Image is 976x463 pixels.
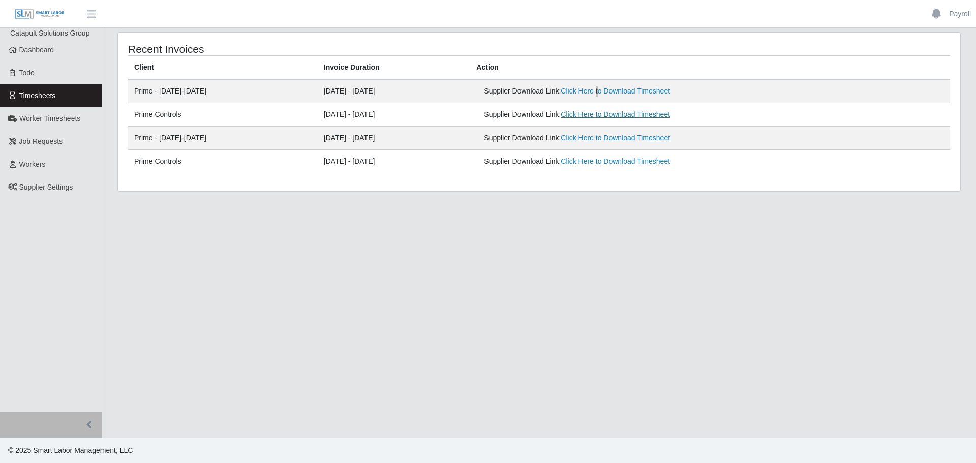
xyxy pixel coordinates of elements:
span: Timesheets [19,91,56,100]
a: Click Here to Download Timesheet [561,87,670,95]
div: Supplier Download Link: [484,86,780,97]
h4: Recent Invoices [128,43,462,55]
td: Prime - [DATE]-[DATE] [128,127,318,150]
th: Client [128,56,318,80]
td: Prime Controls [128,150,318,173]
a: Click Here to Download Timesheet [561,157,670,165]
span: © 2025 Smart Labor Management, LLC [8,446,133,454]
div: Supplier Download Link: [484,133,780,143]
div: Supplier Download Link: [484,156,780,167]
a: Click Here to Download Timesheet [561,110,670,118]
span: Workers [19,160,46,168]
th: Invoice Duration [318,56,471,80]
span: Catapult Solutions Group [10,29,89,37]
td: [DATE] - [DATE] [318,79,471,103]
td: [DATE] - [DATE] [318,127,471,150]
a: Click Here to Download Timesheet [561,134,670,142]
td: Prime Controls [128,103,318,127]
span: Todo [19,69,35,77]
td: [DATE] - [DATE] [318,150,471,173]
span: Dashboard [19,46,54,54]
a: Payroll [949,9,971,19]
td: Prime - [DATE]-[DATE] [128,79,318,103]
div: Supplier Download Link: [484,109,780,120]
td: [DATE] - [DATE] [318,103,471,127]
img: SLM Logo [14,9,65,20]
span: Job Requests [19,137,63,145]
span: Worker Timesheets [19,114,80,122]
span: Supplier Settings [19,183,73,191]
th: Action [470,56,950,80]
